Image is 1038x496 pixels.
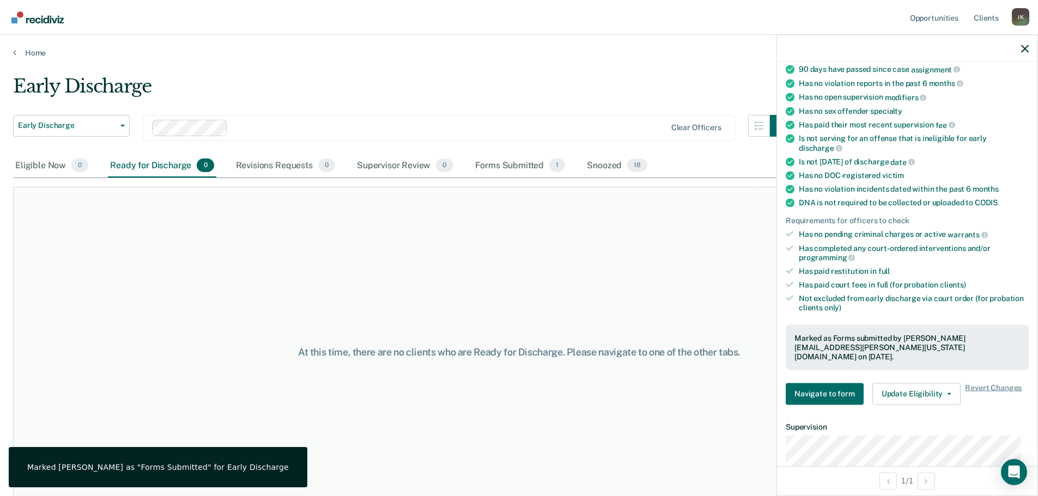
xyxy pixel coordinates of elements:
[799,230,1029,240] div: Has no pending criminal charges or active
[13,48,1025,58] a: Home
[18,121,116,130] span: Early Discharge
[266,346,772,358] div: At this time, there are no clients who are Ready for Discharge. Please navigate to one of the oth...
[890,157,914,166] span: date
[1012,8,1029,26] button: Profile dropdown button
[799,267,1029,276] div: Has paid restitution in
[929,79,963,88] span: months
[13,154,90,178] div: Eligible Now
[799,198,1029,207] div: DNA is not required to be collected or uploaded to
[1001,459,1027,485] div: Open Intercom Messenger
[799,120,1029,130] div: Has paid their most recent supervision
[799,143,842,152] span: discharge
[918,472,935,489] button: Next Opportunity
[948,230,988,238] span: warrants
[786,383,864,405] button: Navigate to form
[799,64,1029,74] div: 90 days have passed since case
[799,171,1029,180] div: Has no DOC-registered
[355,154,456,178] div: Supervisor Review
[234,154,337,178] div: Revisions Requests
[627,158,647,173] span: 18
[671,123,721,132] div: Clear officers
[13,75,792,106] div: Early Discharge
[882,171,904,180] span: victim
[108,154,216,178] div: Ready for Discharge
[911,65,960,74] span: assignment
[799,78,1029,88] div: Has no violation reports in the past 6
[799,106,1029,115] div: Has no sex offender
[786,383,868,405] a: Navigate to form link
[799,253,855,262] span: programming
[973,185,999,193] span: months
[799,243,1029,262] div: Has completed any court-ordered interventions and/or
[975,198,998,207] span: CODIS
[824,303,841,311] span: only)
[549,158,565,173] span: 1
[794,334,1020,361] div: Marked as Forms submitted by [PERSON_NAME][EMAIL_ADDRESS][PERSON_NAME][US_STATE][DOMAIN_NAME] on ...
[885,93,927,101] span: modifiers
[936,120,955,129] span: fee
[940,280,966,289] span: clients)
[870,106,902,115] span: specialty
[799,157,1029,167] div: Is not [DATE] of discharge
[872,383,961,405] button: Update Eligibility
[11,11,64,23] img: Recidiviz
[1012,8,1029,26] div: J K
[777,466,1037,495] div: 1 / 1
[318,158,335,173] span: 0
[799,134,1029,152] div: Is not serving for an offense that is ineligible for early
[965,383,1022,405] span: Revert Changes
[585,154,649,178] div: Snoozed
[786,216,1029,225] div: Requirements for officers to check
[197,158,214,173] span: 0
[879,472,897,489] button: Previous Opportunity
[799,185,1029,194] div: Has no violation incidents dated within the past 6
[878,267,890,275] span: full
[473,154,568,178] div: Forms Submitted
[71,158,88,173] span: 0
[436,158,453,173] span: 0
[786,422,1029,431] dt: Supervision
[799,93,1029,102] div: Has no open supervision
[27,462,289,472] div: Marked [PERSON_NAME] as "Forms Submitted" for Early Discharge
[799,280,1029,289] div: Has paid court fees in full (for probation
[799,293,1029,312] div: Not excluded from early discharge via court order (for probation clients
